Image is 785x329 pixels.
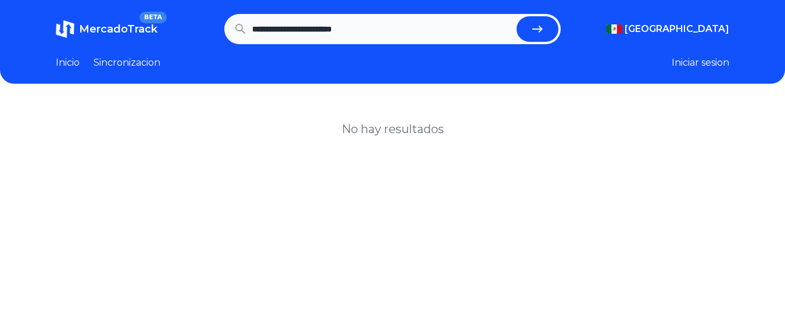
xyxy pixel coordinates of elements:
[56,20,74,38] img: MercadoTrack
[94,56,160,70] a: Sincronizacion
[342,121,444,137] h1: No hay resultados
[56,20,157,38] a: MercadoTrackBETA
[672,56,729,70] button: Iniciar sesion
[139,12,167,23] span: BETA
[606,22,729,36] button: [GEOGRAPHIC_DATA]
[56,56,80,70] a: Inicio
[606,24,622,34] img: Mexico
[79,23,157,35] span: MercadoTrack
[625,22,729,36] span: [GEOGRAPHIC_DATA]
